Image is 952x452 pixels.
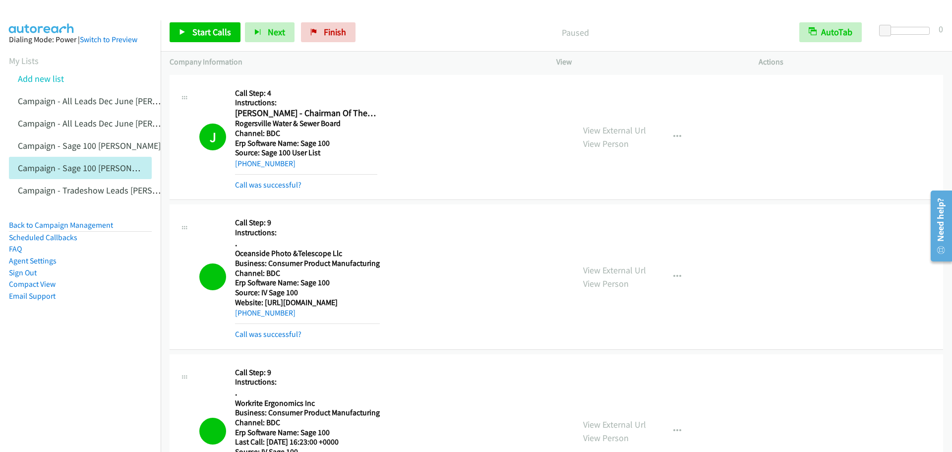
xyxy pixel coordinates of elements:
a: View External Url [583,125,646,136]
h5: Last Call: [DATE] 16:23:00 +0000 [235,437,380,447]
a: View Person [583,278,629,289]
h5: Oceanside Photo &Telescope Llc [235,249,380,258]
p: Actions [759,56,943,68]
a: [PHONE_NUMBER] [235,308,296,318]
a: Call was successful? [235,180,301,190]
button: Next [245,22,295,42]
a: Start Calls [170,22,240,42]
h5: Erp Software Name: Sage 100 [235,138,377,148]
div: 0 [939,22,943,36]
h5: Business: Consumer Product Manufacturing [235,258,380,268]
a: Compact View [9,279,56,289]
p: Paused [369,26,781,39]
a: My Lists [9,55,39,66]
h5: Rogersville Water & Sewer Board [235,119,377,129]
a: Campaign - All Leads Dec June [PERSON_NAME] [18,95,198,107]
h5: Erp Software Name: Sage 100 [235,428,380,438]
a: View Person [583,138,629,149]
span: Start Calls [192,26,231,38]
a: Switch to Preview [80,35,137,44]
h5: Workrite Ergonomics Inc [235,398,380,408]
a: Campaign - Sage 100 [PERSON_NAME] Cloned [18,162,189,174]
p: Company Information [170,56,538,68]
a: View External Url [583,264,646,276]
h5: Call Step: 4 [235,88,377,98]
h5: Erp Software Name: Sage 100 [235,278,380,288]
a: FAQ [9,244,22,254]
h5: Channel: BDC [235,418,380,428]
h5: Instructions: [235,228,380,238]
a: Add new list [18,73,64,84]
h5: Channel: BDC [235,129,377,138]
span: Finish [324,26,346,38]
a: [PHONE_NUMBER] [235,159,296,168]
a: Email Support [9,291,56,301]
div: Delay between calls (in seconds) [884,27,930,35]
h2: [PERSON_NAME] - Chairman Of The Board [235,108,377,119]
a: Back to Campaign Management [9,220,113,230]
h5: Business: Consumer Product Manufacturing [235,408,380,418]
h5: Instructions: [235,377,380,387]
h5: Call Step: 9 [235,368,380,378]
h2: . [235,238,377,249]
div: Dialing Mode: Power | [9,34,152,46]
iframe: Resource Center [923,187,952,265]
a: Sign Out [9,268,37,277]
h5: Source: Sage 100 User List [235,148,377,158]
a: Agent Settings [9,256,57,265]
span: Next [268,26,285,38]
button: AutoTab [799,22,862,42]
h5: Call Step: 9 [235,218,380,228]
a: Campaign - All Leads Dec June [PERSON_NAME] Cloned [18,118,227,129]
h5: Channel: BDC [235,268,380,278]
h5: Website: [URL][DOMAIN_NAME] [235,298,380,308]
a: View External Url [583,419,646,430]
a: Campaign - Tradeshow Leads [PERSON_NAME] Cloned [18,185,222,196]
h5: Source: IV Sage 100 [235,288,380,298]
h5: Instructions: [235,98,377,108]
h1: J [199,124,226,150]
a: Campaign - Sage 100 [PERSON_NAME] [18,140,161,151]
a: Call was successful? [235,329,301,339]
h2: . [235,387,377,398]
a: View Person [583,432,629,444]
p: View [556,56,741,68]
a: Finish [301,22,356,42]
a: Scheduled Callbacks [9,233,77,242]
